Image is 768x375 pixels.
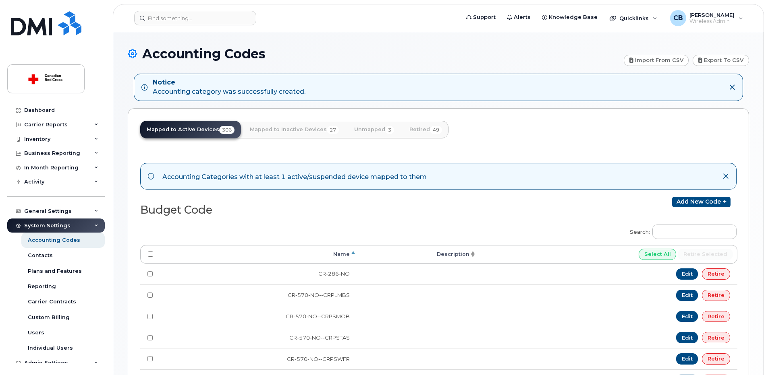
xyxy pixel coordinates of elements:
[702,353,730,365] a: Retire
[153,78,305,97] div: Accounting category was successfully created.
[676,311,698,322] a: Edit
[676,290,698,301] a: Edit
[385,126,394,134] span: 3
[160,348,357,369] td: CR-570-NO--CRPSWFR
[160,264,357,284] td: CR-286-NO
[357,245,477,264] th: Description: activate to sort column ascending
[153,78,305,87] strong: Notice
[702,332,730,343] a: Retire
[672,197,731,207] a: Add new code
[243,121,345,138] a: Mapped to Inactive Devices
[676,353,698,365] a: Edit
[693,55,749,66] a: Export to CSV
[160,306,357,327] td: CR-570-NO--CRPSMOB
[160,284,357,306] td: CR-570-NO--CRPLMBS
[140,204,432,216] h2: Budget Code
[702,290,730,301] a: Retire
[128,47,620,61] h1: Accounting Codes
[676,332,698,343] a: Edit
[219,126,235,134] span: 306
[327,126,339,134] span: 27
[348,121,401,138] a: Unmapped
[430,126,442,134] span: 49
[639,249,677,260] input: Select All
[702,268,730,280] a: Retire
[140,121,241,138] a: Mapped to Active Devices
[162,171,427,182] div: Accounting Categories with at least 1 active/suspended device mapped to them
[625,219,737,242] label: Search:
[160,245,357,264] th: Name: activate to sort column descending
[676,268,698,280] a: Edit
[160,327,357,348] td: CR-570-NO--CRPSTAS
[624,55,689,66] a: Import from CSV
[652,225,737,239] input: Search:
[702,311,730,322] a: Retire
[403,121,448,138] a: Retired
